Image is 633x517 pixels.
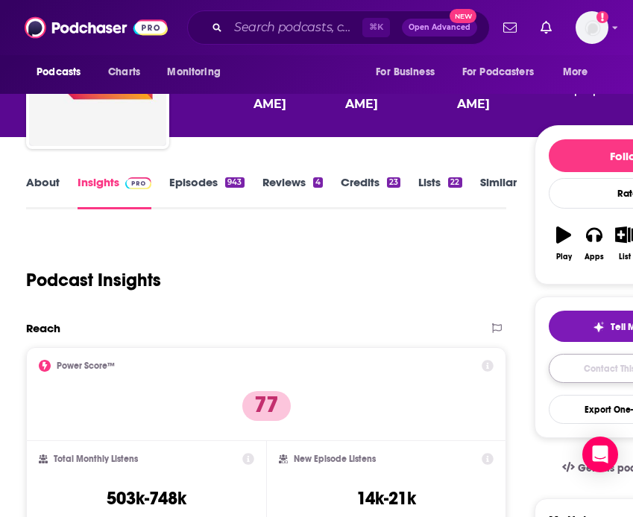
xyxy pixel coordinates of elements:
[294,454,376,464] h2: New Episode Listens
[576,11,608,44] span: Logged in as CommsPodchaser
[556,253,572,261] div: Play
[450,9,476,23] span: New
[37,62,81,83] span: Podcasts
[497,15,523,40] a: Show notifications dropdown
[341,175,400,209] a: Credits23
[535,15,558,40] a: Show notifications dropdown
[365,58,453,86] button: open menu
[26,321,60,335] h2: Reach
[187,10,490,45] div: Search podcasts, credits, & more...
[345,77,422,113] div: [PERSON_NAME]
[26,175,60,209] a: About
[582,437,618,472] div: Open Intercom Messenger
[78,175,151,209] a: InsightsPodchaser Pro
[225,177,244,188] div: 943
[409,24,470,31] span: Open Advanced
[453,58,555,86] button: open menu
[253,77,330,113] a: Laura Shin
[462,62,534,83] span: For Podcasters
[57,361,115,371] h2: Power Score™
[619,253,631,261] div: List
[579,217,609,270] button: Apps
[563,62,588,83] span: More
[596,11,608,23] svg: Add a profile image
[585,253,604,261] div: Apps
[125,177,151,189] img: Podchaser Pro
[376,62,435,83] span: For Business
[262,175,323,209] a: Reviews4
[418,175,462,209] a: Lists22
[193,77,534,113] span: featuring
[26,58,100,86] button: open menu
[54,454,138,464] h2: Total Monthly Listens
[167,62,220,83] span: Monitoring
[576,11,608,44] button: Show profile menu
[428,77,451,113] span: and
[157,58,239,86] button: open menu
[457,77,534,113] div: [PERSON_NAME]
[337,77,339,113] span: ,
[98,58,149,86] a: Charts
[480,175,517,209] a: Similar
[25,13,168,42] img: Podchaser - Follow, Share and Rate Podcasts
[356,487,416,510] h3: 14k-21k
[402,19,477,37] button: Open AdvancedNew
[362,18,390,37] span: ⌘ K
[549,217,579,270] button: Play
[576,11,608,44] img: User Profile
[107,487,186,510] h3: 503k-748k
[552,58,607,86] button: open menu
[26,269,161,291] h1: Podcast Insights
[313,177,323,188] div: 4
[593,321,605,333] img: tell me why sparkle
[448,177,462,188] div: 22
[387,177,400,188] div: 23
[242,391,291,421] p: 77
[228,16,362,39] input: Search podcasts, credits, & more...
[169,175,244,209] a: Episodes943
[108,62,140,83] span: Charts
